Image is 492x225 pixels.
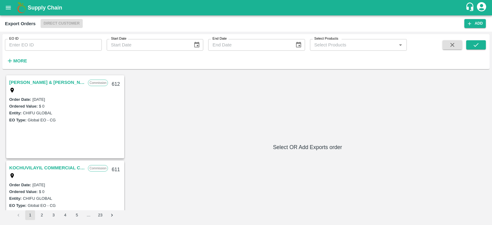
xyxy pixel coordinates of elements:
[396,41,404,49] button: Open
[25,210,35,220] button: page 1
[191,39,203,51] button: Choose date
[13,58,27,63] strong: More
[465,2,476,13] div: customer-support
[88,165,108,172] p: Commission
[111,36,126,41] label: Start Date
[72,210,82,220] button: Go to page 5
[28,203,56,208] label: Global EO - CG
[39,189,44,194] label: $ 0
[208,39,290,51] input: End Date
[23,196,52,201] label: CHIFU GLOBAL
[1,1,15,15] button: open drawer
[33,183,45,187] label: [DATE]
[464,19,486,28] button: Add
[107,210,117,220] button: Go to next page
[476,1,487,14] div: account of current user
[314,36,338,41] label: Select Products
[23,111,52,115] label: CHIFU GLOBAL
[9,97,31,102] label: Order Date :
[37,210,47,220] button: Go to page 2
[293,39,304,51] button: Choose date
[13,210,118,220] nav: pagination navigation
[9,111,22,115] label: Entity:
[212,36,227,41] label: End Date
[9,189,38,194] label: Ordered Value:
[39,104,44,109] label: $ 0
[312,41,395,49] input: Select Products
[49,210,58,220] button: Go to page 3
[5,20,36,28] div: Export Orders
[28,5,62,11] b: Supply Chain
[28,3,465,12] a: Supply Chain
[28,118,56,122] label: Global EO - CG
[128,143,487,152] h6: Select OR Add Exports order
[9,36,18,41] label: EO ID
[60,210,70,220] button: Go to page 4
[9,78,85,86] a: [PERSON_NAME] & [PERSON_NAME][DOMAIN_NAME].
[88,80,108,86] p: Commission
[9,118,26,122] label: EO Type:
[15,2,28,14] img: logo
[9,196,22,201] label: Entity:
[9,203,26,208] label: EO Type:
[9,164,85,172] a: KOCHUVILAYIL COMMERCIAL CENTRE L.L.C
[5,39,102,51] input: Enter EO ID
[108,163,124,177] div: 611
[9,104,38,109] label: Ordered Value:
[108,77,124,92] div: 612
[9,183,31,187] label: Order Date :
[33,97,45,102] label: [DATE]
[5,56,29,66] button: More
[107,39,188,51] input: Start Date
[84,212,93,218] div: …
[95,210,105,220] button: Go to page 23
